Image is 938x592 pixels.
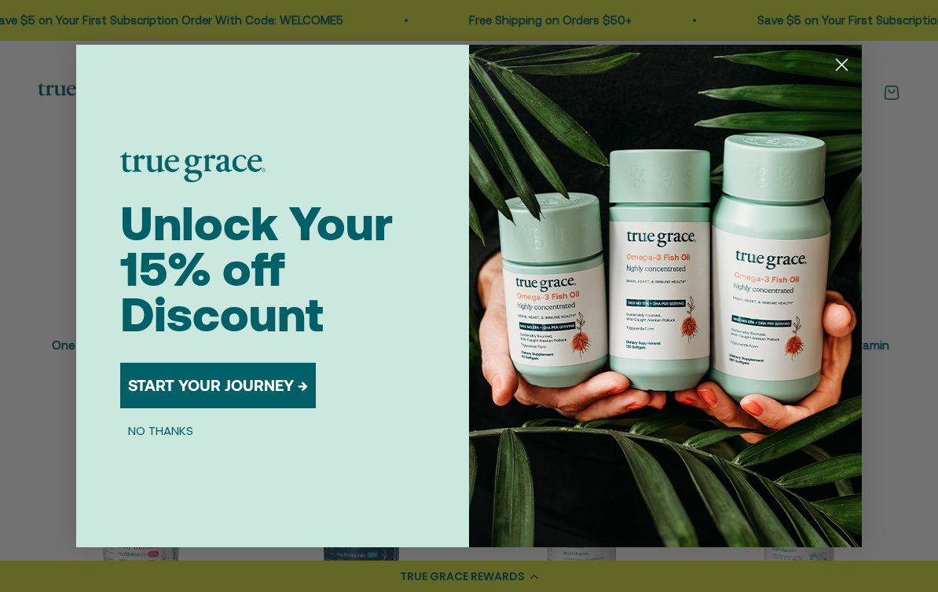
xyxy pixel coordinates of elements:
[120,421,201,440] button: NO THANKS
[469,45,862,547] img: 098727d5-50f8-4f9b-9554-844bb8da1403.jpeg
[120,196,393,342] span: Unlock Your 15% off Discount
[120,152,266,182] img: logo placeholder
[120,363,316,408] button: START YOUR JOURNEY →
[828,51,856,79] button: Close dialog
